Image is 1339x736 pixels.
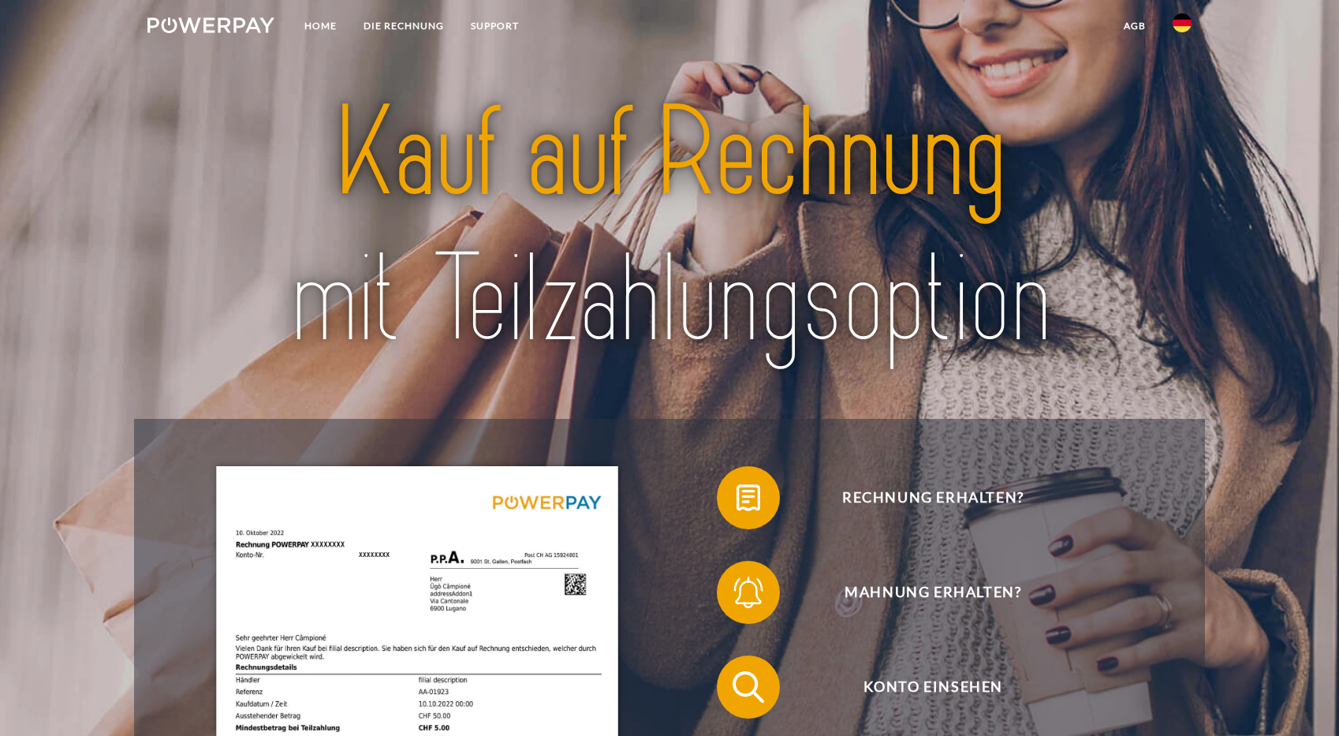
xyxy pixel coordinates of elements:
[740,466,1126,529] span: Rechnung erhalten?
[729,573,768,612] img: qb_bell.svg
[740,656,1126,719] span: Konto einsehen
[147,17,274,33] img: logo-powerpay-white.svg
[717,656,1127,719] button: Konto einsehen
[717,466,1127,529] button: Rechnung erhalten?
[1110,12,1159,40] a: agb
[291,12,350,40] a: Home
[457,12,532,40] a: SUPPORT
[199,73,1140,380] img: title-powerpay_de.svg
[740,561,1126,624] span: Mahnung erhalten?
[729,667,768,707] img: qb_search.svg
[350,12,457,40] a: DIE RECHNUNG
[717,561,1127,624] button: Mahnung erhalten?
[729,478,768,517] img: qb_bill.svg
[1173,13,1192,32] img: de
